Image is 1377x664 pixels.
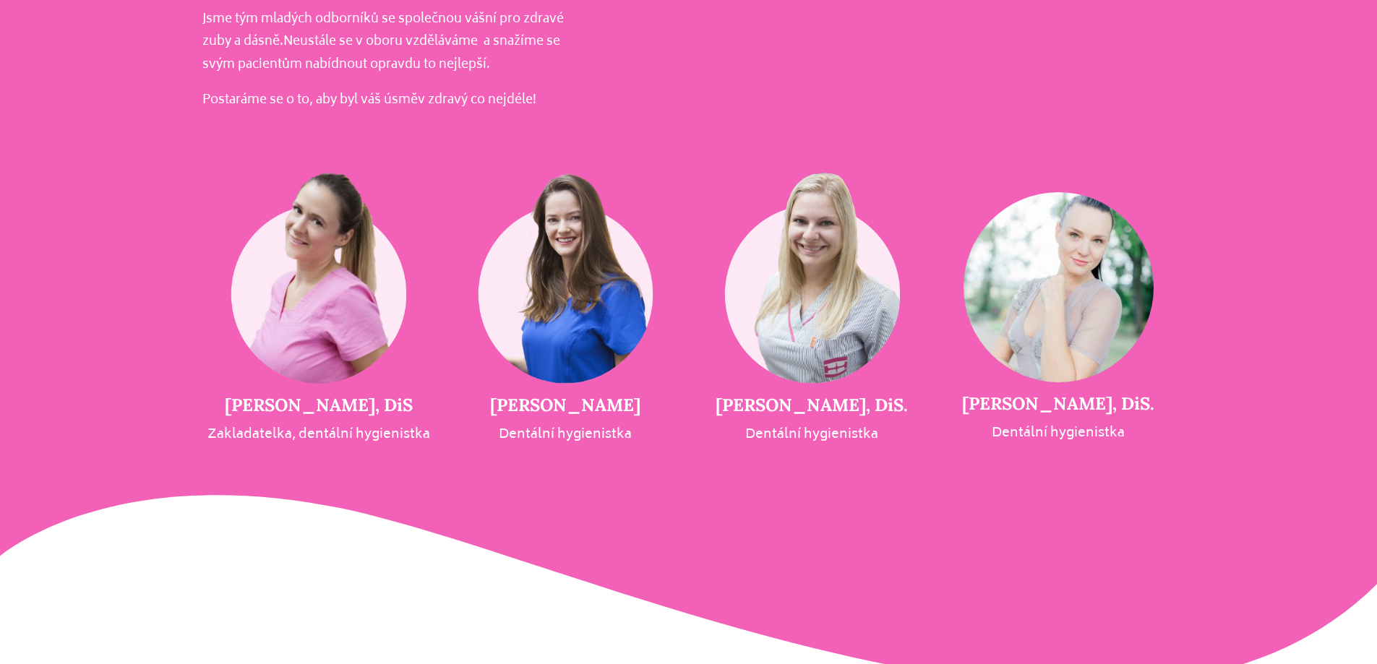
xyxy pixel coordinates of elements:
[202,9,564,53] span: Jsme tým mladých odborníků se společnou vášní pro zdravé zuby a dásně.
[202,9,572,77] p: Neustále se v oboru vzděláváme a snažíme se svým pacientům nabídnout opravdu to nejlepší.
[935,394,1182,415] h5: [PERSON_NAME], DiS.
[689,428,935,444] h2: Dentální hygienistka
[442,428,688,444] h2: Dentální hygienistka
[195,428,442,444] h2: Zakladatelka, dentální hygienistka
[202,90,572,113] p: Postaráme se o to, aby byl váš úsměv zdravý co nejdéle!
[935,426,1182,442] h2: Dentální hygienistka
[442,395,688,416] h5: [PERSON_NAME]
[689,395,935,416] h5: [PERSON_NAME], DiS.
[195,395,442,416] h5: [PERSON_NAME], DiS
